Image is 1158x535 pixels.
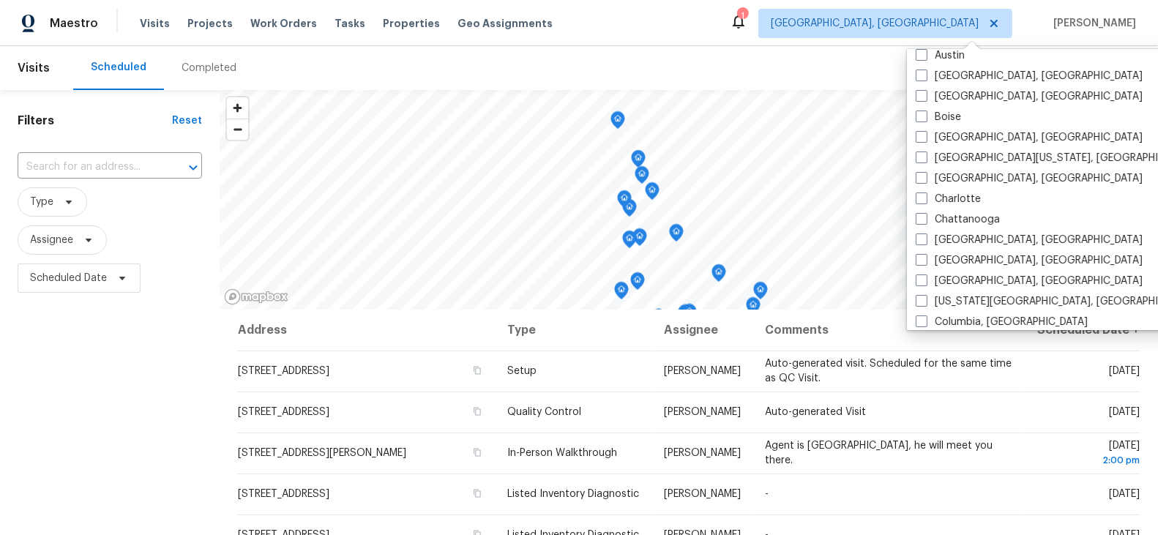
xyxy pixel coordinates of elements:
[645,182,660,205] div: Map marker
[227,119,248,140] button: Zoom out
[507,448,617,458] span: In-Person Walkthrough
[238,489,329,499] span: [STREET_ADDRESS]
[765,407,866,417] span: Auto-generated Visit
[630,272,645,295] div: Map marker
[678,304,692,327] div: Map marker
[238,448,406,458] span: [STREET_ADDRESS][PERSON_NAME]
[737,9,747,23] div: 1
[335,18,365,29] span: Tasks
[682,304,697,326] div: Map marker
[1109,366,1140,376] span: [DATE]
[224,288,288,305] a: Mapbox homepage
[457,16,553,31] span: Geo Assignments
[1047,16,1136,31] span: [PERSON_NAME]
[30,233,73,247] span: Assignee
[614,282,629,304] div: Map marker
[916,233,1143,247] label: [GEOGRAPHIC_DATA], [GEOGRAPHIC_DATA]
[227,97,248,119] button: Zoom in
[471,405,484,418] button: Copy Address
[50,16,98,31] span: Maestro
[18,113,172,128] h1: Filters
[631,150,646,173] div: Map marker
[30,271,107,285] span: Scheduled Date
[651,309,666,332] div: Map marker
[916,171,1143,186] label: [GEOGRAPHIC_DATA], [GEOGRAPHIC_DATA]
[187,16,233,31] span: Projects
[617,190,632,213] div: Map marker
[753,282,768,304] div: Map marker
[711,264,726,287] div: Map marker
[610,111,625,134] div: Map marker
[916,48,965,63] label: Austin
[91,60,146,75] div: Scheduled
[635,166,649,189] div: Map marker
[220,90,1158,310] canvas: Map
[916,192,981,206] label: Charlotte
[1036,441,1140,468] span: [DATE]
[771,16,979,31] span: [GEOGRAPHIC_DATA], [GEOGRAPHIC_DATA]
[753,310,1024,351] th: Comments
[916,110,961,124] label: Boise
[383,16,440,31] span: Properties
[172,113,202,128] div: Reset
[1109,489,1140,499] span: [DATE]
[18,156,161,179] input: Search for an address...
[916,315,1088,329] label: Columbia, [GEOGRAPHIC_DATA]
[1109,407,1140,417] span: [DATE]
[664,407,741,417] span: [PERSON_NAME]
[664,366,741,376] span: [PERSON_NAME]
[916,130,1143,145] label: [GEOGRAPHIC_DATA], [GEOGRAPHIC_DATA]
[140,16,170,31] span: Visits
[652,310,753,351] th: Assignee
[664,489,741,499] span: [PERSON_NAME]
[507,407,581,417] span: Quality Control
[916,89,1143,104] label: [GEOGRAPHIC_DATA], [GEOGRAPHIC_DATA]
[669,224,684,247] div: Map marker
[471,364,484,377] button: Copy Address
[916,274,1143,288] label: [GEOGRAPHIC_DATA], [GEOGRAPHIC_DATA]
[507,366,537,376] span: Setup
[237,310,496,351] th: Address
[18,52,50,84] span: Visits
[622,231,637,253] div: Map marker
[182,61,236,75] div: Completed
[183,157,203,178] button: Open
[916,212,1000,227] label: Chattanooga
[765,441,993,465] span: Agent is [GEOGRAPHIC_DATA], he will meet you there.
[664,448,741,458] span: [PERSON_NAME]
[496,310,652,351] th: Type
[746,297,761,320] div: Map marker
[765,359,1012,384] span: Auto-generated visit. Scheduled for the same time as QC Visit.
[471,487,484,500] button: Copy Address
[471,446,484,459] button: Copy Address
[632,228,647,251] div: Map marker
[1036,453,1140,468] div: 2:00 pm
[507,489,639,499] span: Listed Inventory Diagnostic
[250,16,317,31] span: Work Orders
[916,69,1143,83] label: [GEOGRAPHIC_DATA], [GEOGRAPHIC_DATA]
[30,195,53,209] span: Type
[765,489,769,499] span: -
[238,407,329,417] span: [STREET_ADDRESS]
[916,253,1143,268] label: [GEOGRAPHIC_DATA], [GEOGRAPHIC_DATA]
[238,366,329,376] span: [STREET_ADDRESS]
[1025,310,1140,351] th: Scheduled Date ↑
